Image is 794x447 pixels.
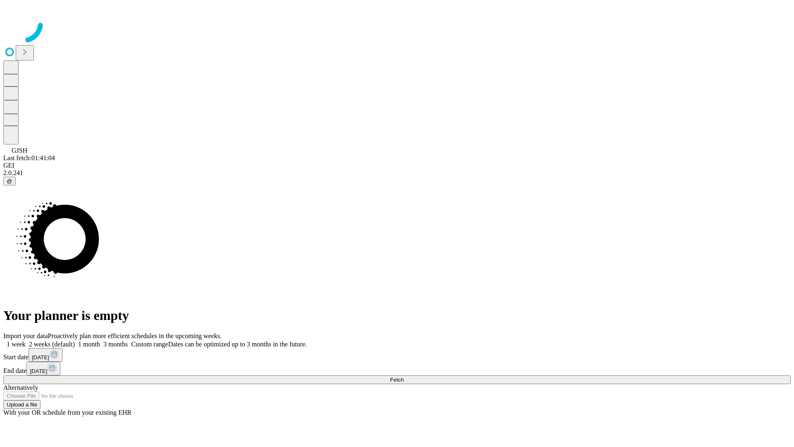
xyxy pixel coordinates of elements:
[29,348,62,362] button: [DATE]
[3,409,132,416] span: With your OR schedule from your existing EHR
[32,354,49,360] span: [DATE]
[26,362,60,375] button: [DATE]
[131,341,168,348] span: Custom range
[3,308,791,323] h1: Your planner is empty
[3,332,48,339] span: Import your data
[3,162,791,169] div: GEI
[3,177,16,185] button: @
[168,341,307,348] span: Dates can be optimized up to 3 months in the future.
[3,400,41,409] button: Upload a file
[78,341,100,348] span: 1 month
[48,332,222,339] span: Proactively plan more efficient schedules in the upcoming weeks.
[3,375,791,384] button: Fetch
[29,341,75,348] span: 2 weeks (default)
[3,348,791,362] div: Start date
[7,341,26,348] span: 1 week
[3,384,38,391] span: Alternatively
[7,178,12,184] span: @
[30,368,47,374] span: [DATE]
[12,147,27,154] span: GJSH
[3,362,791,375] div: End date
[390,377,404,383] span: Fetch
[3,169,791,177] div: 2.0.241
[3,154,55,161] span: Last fetch: 01:41:04
[103,341,128,348] span: 3 months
